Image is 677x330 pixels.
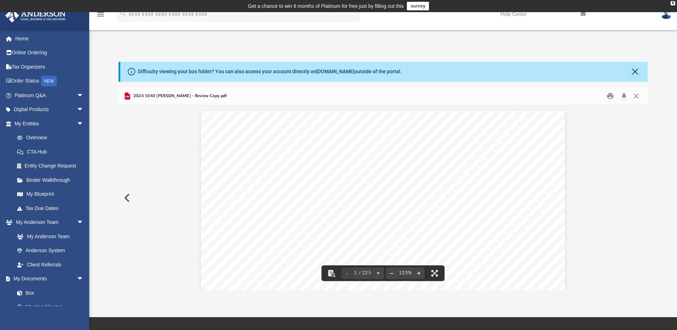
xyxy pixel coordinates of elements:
[5,102,95,117] a: Digital Productsarrow_drop_down
[5,31,95,46] a: Home
[316,176,337,182] span: 89121
[132,93,227,99] span: 2024 1040 [PERSON_NAME] - Review Copy.pdf
[77,215,91,230] span: arrow_drop_down
[253,162,302,168] span: [PERSON_NAME]
[119,10,127,17] i: search
[303,169,324,175] span: DRIVE
[5,88,95,102] a: Platinum Q&Aarrow_drop_down
[10,286,87,300] a: Box
[138,68,402,75] div: Difficulty viewing your box folder? You can also access your account directly on outside of the p...
[5,116,95,131] a: My Entitiesarrow_drop_down
[5,215,91,230] a: My Anderson Teamarrow_drop_down
[274,169,321,175] span: [PERSON_NAME]
[10,187,91,201] a: My Blueprint
[398,271,413,275] div: Current zoom level
[299,176,307,182] span: NV
[10,244,91,258] a: Anderson System
[118,105,647,290] div: Document Viewer
[603,90,617,101] button: Print
[5,272,91,286] a: My Documentsarrow_drop_down
[96,14,105,19] a: menu
[413,265,425,281] button: Zoom in
[118,188,134,208] button: Previous File
[324,265,339,281] button: Toggle findbar
[41,76,57,86] div: NEW
[3,9,68,22] img: Anderson Advisors Platinum Portal
[316,69,354,74] a: [DOMAIN_NAME]
[77,272,91,286] span: arrow_drop_down
[353,271,373,275] span: 1 / 225
[358,162,383,168] span: GROUP,
[10,300,91,314] a: Meeting Minutes
[290,162,316,168] span: GLOBAL
[10,201,95,215] a: Tax Due Dates
[661,9,672,19] img: User Pic
[10,173,95,187] a: Binder Walkthrough
[671,1,675,5] div: close
[407,2,429,10] a: survey
[617,90,630,101] button: Download
[630,90,643,101] button: Close
[118,105,647,290] div: File preview
[5,46,95,60] a: Online Ordering
[5,74,95,89] a: Order StatusNEW
[10,131,95,145] a: Overview
[248,2,404,10] div: Get a chance to win 6 months of Platinum for free just by filling out this
[118,87,647,290] div: Preview
[96,10,105,19] i: menu
[77,102,91,117] span: arrow_drop_down
[269,176,295,182] span: VEGAS,
[10,229,87,244] a: My Anderson Team
[386,265,398,281] button: Zoom out
[77,88,91,103] span: arrow_drop_down
[253,169,269,175] span: 3225
[10,145,95,159] a: CTA Hub
[373,265,384,281] button: Next page
[387,162,400,168] span: LLC
[10,257,91,272] a: Client Referrals
[353,265,373,281] button: 1 / 225
[5,60,95,74] a: Tax Organizers
[253,176,265,182] span: LAS
[427,265,443,281] button: Enter fullscreen
[10,159,95,173] a: Entity Change Request
[630,67,640,77] button: Close
[320,162,353,168] span: BUSINESS
[77,116,91,131] span: arrow_drop_down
